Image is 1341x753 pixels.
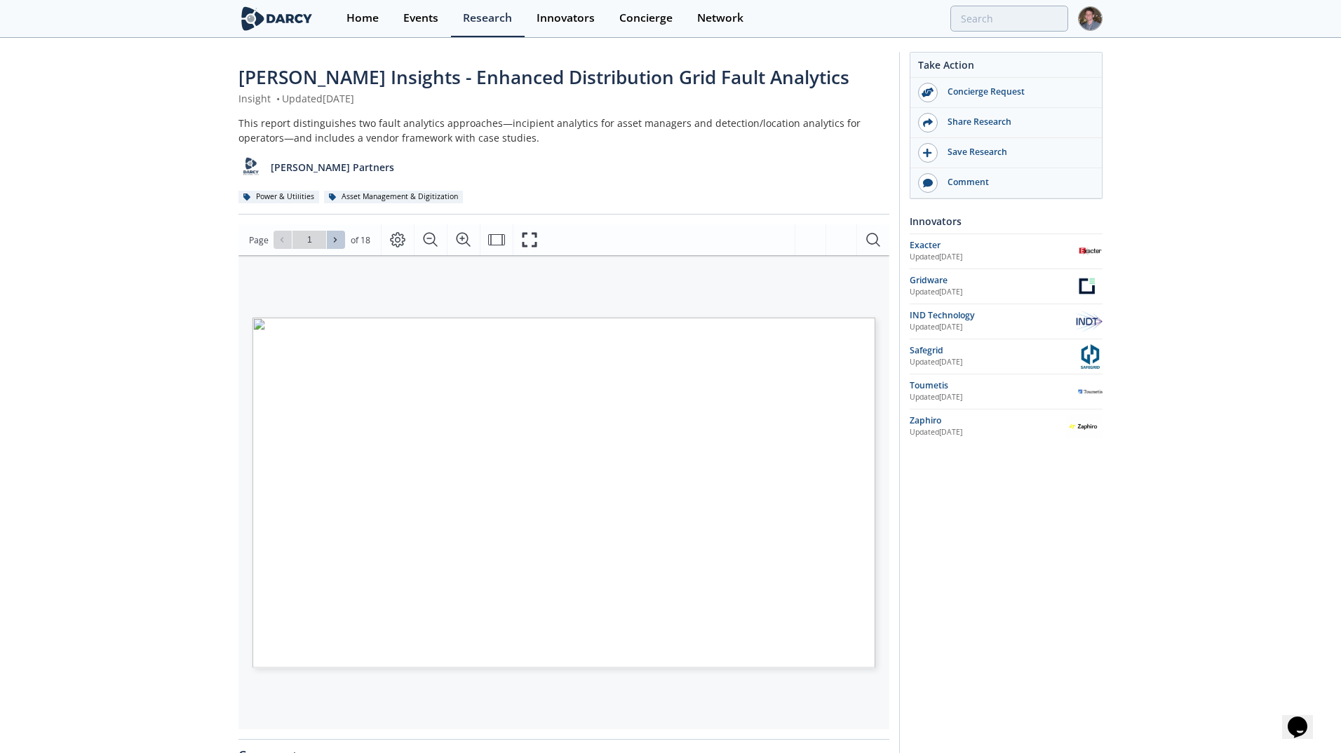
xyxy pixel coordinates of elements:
[238,6,315,31] img: logo-wide.svg
[910,274,1072,287] div: Gridware
[537,13,595,24] div: Innovators
[1078,344,1103,369] img: Safegrid
[910,392,1078,403] div: Updated [DATE]
[1072,309,1103,334] img: IND Technology
[910,57,1102,78] div: Take Action
[910,414,1066,427] div: Zaphiro
[1066,414,1103,439] img: Zaphiro
[697,13,743,24] div: Network
[938,86,1095,98] div: Concierge Request
[1078,6,1103,31] img: Profile
[1078,379,1103,404] img: Toumetis
[910,209,1103,233] div: Innovators
[910,379,1078,392] div: Toumetis
[403,13,438,24] div: Events
[910,414,1103,439] a: Zaphiro Updated[DATE] Zaphiro
[910,379,1103,404] a: Toumetis Updated[DATE] Toumetis
[463,13,512,24] div: Research
[910,309,1103,334] a: IND Technology Updated[DATE] IND Technology
[1282,697,1327,739] iframe: chat widget
[910,344,1103,369] a: Safegrid Updated[DATE] Safegrid
[910,252,1078,263] div: Updated [DATE]
[938,176,1095,189] div: Comment
[238,191,319,203] div: Power & Utilities
[271,160,394,175] p: [PERSON_NAME] Partners
[910,322,1072,333] div: Updated [DATE]
[910,427,1066,438] div: Updated [DATE]
[324,191,463,203] div: Asset Management & Digitization
[910,239,1103,264] a: Exacter Updated[DATE] Exacter
[238,116,889,145] div: This report distinguishes two fault analytics approaches—incipient analytics for asset managers a...
[619,13,673,24] div: Concierge
[938,146,1095,158] div: Save Research
[1078,239,1103,264] img: Exacter
[950,6,1068,32] input: Advanced Search
[910,344,1078,357] div: Safegrid
[910,239,1078,252] div: Exacter
[346,13,379,24] div: Home
[238,65,849,90] span: [PERSON_NAME] Insights - Enhanced Distribution Grid Fault Analytics
[938,116,1095,128] div: Share Research
[274,92,282,105] span: •
[910,274,1103,299] a: Gridware Updated[DATE] Gridware
[910,309,1072,322] div: IND Technology
[910,357,1078,368] div: Updated [DATE]
[1072,274,1103,299] img: Gridware
[910,287,1072,298] div: Updated [DATE]
[238,91,889,106] div: Insight Updated [DATE]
